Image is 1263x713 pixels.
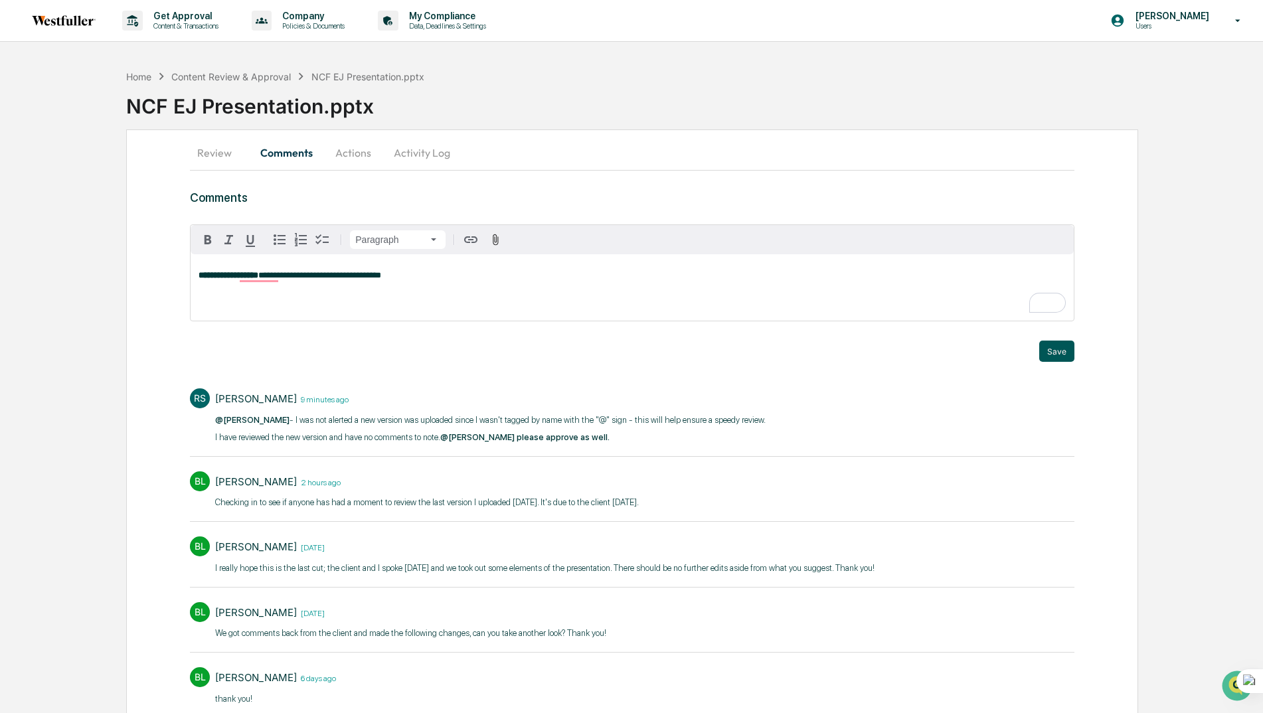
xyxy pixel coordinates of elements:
p: I have reviewed the new version and have no comments to note. [215,431,766,444]
div: Home [126,71,151,82]
time: Tuesday, September 2, 2025 at 11:46:45 AM PDT [297,393,349,404]
img: logo [32,15,96,26]
div: BL [190,536,210,556]
img: 1746055101610-c473b297-6a78-478c-a979-82029cc54cd1 [13,102,37,125]
div: We're available if you need us! [45,115,168,125]
button: Block type [350,230,446,249]
button: Underline [240,229,261,250]
p: thank you!​ [215,692,336,706]
time: Tuesday, September 2, 2025 at 10:07:12 AM PDT [297,476,341,487]
button: Actions [323,137,383,169]
p: Company [272,11,351,21]
span: @[PERSON_NAME] [215,415,290,425]
button: Save [1039,341,1074,362]
time: Wednesday, August 27, 2025 at 2:40:50 PM PDT [297,672,336,683]
p: Get Approval [143,11,225,21]
div: BL [190,667,210,687]
h3: Comments [190,191,1074,204]
a: 🔎Data Lookup [8,187,89,211]
a: 🖐️Preclearance [8,162,91,186]
button: Start new chat [226,106,242,121]
span: @[PERSON_NAME] please approve as well. [440,432,610,442]
p: Users [1125,21,1216,31]
time: Thursday, August 28, 2025 at 11:46:24 AM PDT [297,607,325,618]
p: I really hope this is the last cut; the client and I spoke [DATE] and we took out some elements o... [215,562,875,575]
div: BL [190,471,210,491]
p: Data, Deadlines & Settings [398,21,493,31]
button: Bold [197,229,218,250]
p: - I was not alerted a new version was uploaded since I wasn't tagged by name with the "@" sign - ... [215,414,766,427]
div: NCF EJ Presentation.pptx [126,84,1263,118]
button: Activity Log [383,137,461,169]
p: Policies & Documents [272,21,351,31]
div: Content Review & Approval [171,71,291,82]
p: We got comments back from the client and made the following changes, can you take another look? T... [215,627,606,640]
button: Italic [218,229,240,250]
div: [PERSON_NAME] [215,606,297,619]
p: [PERSON_NAME] [1125,11,1216,21]
a: 🗄️Attestations [91,162,170,186]
div: [PERSON_NAME] [215,475,297,488]
div: [PERSON_NAME] [215,671,297,684]
div: 🗄️ [96,169,107,179]
span: Pylon [132,225,161,235]
div: BL [190,602,210,622]
p: Checking in to see if anyone has had a moment to review the last version I uploaded [DATE]. It's ... [215,496,639,509]
time: Friday, August 29, 2025 at 12:26:58 PM PDT [297,541,325,552]
div: 🖐️ [13,169,24,179]
a: Powered byPylon [94,224,161,235]
span: Data Lookup [27,193,84,206]
p: How can we help? [13,28,242,49]
div: Start new chat [45,102,218,115]
div: [PERSON_NAME] [215,392,297,405]
p: Content & Transactions [143,21,225,31]
span: Preclearance [27,167,86,181]
button: Comments [250,137,323,169]
div: [PERSON_NAME] [215,540,297,553]
button: Attach files [484,231,507,249]
div: secondary tabs example [190,137,1074,169]
div: RS [190,388,210,408]
p: My Compliance [398,11,493,21]
div: 🔎 [13,194,24,204]
div: NCF EJ Presentation.pptx [311,71,424,82]
button: Review [190,137,250,169]
div: To enrich screen reader interactions, please activate Accessibility in Grammarly extension settings [191,254,1073,321]
iframe: Open customer support [1221,669,1256,705]
span: Attestations [110,167,165,181]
